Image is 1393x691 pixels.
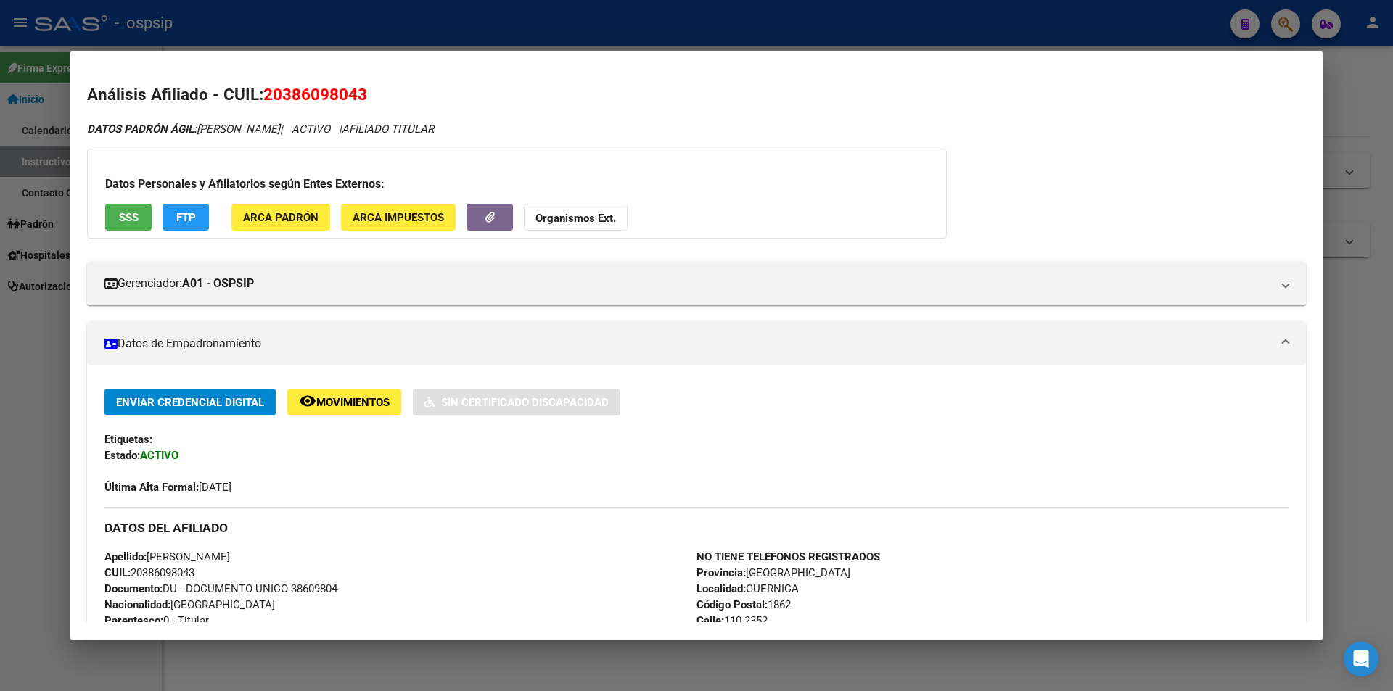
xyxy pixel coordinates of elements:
[104,389,276,415] button: Enviar Credencial Digital
[119,211,139,224] span: SSS
[104,566,131,579] strong: CUIL:
[104,582,163,595] strong: Documento:
[104,449,140,462] strong: Estado:
[105,175,929,193] h3: Datos Personales y Afiliatorios según Entes Externos:
[182,275,254,292] strong: A01 - OSPSIP
[87,262,1306,305] mat-expansion-panel-header: Gerenciador:A01 - OSPSIP
[104,614,209,627] span: 0 - Titular
[104,566,194,579] span: 20386098043
[104,481,231,494] span: [DATE]
[524,204,628,231] button: Organismos Ext.
[243,211,319,224] span: ARCA Padrón
[87,123,434,136] i: | ACTIVO |
[140,449,178,462] strong: ACTIVO
[104,550,147,563] strong: Apellido:
[105,204,152,231] button: SSS
[87,322,1306,365] mat-expansion-panel-header: Datos de Empadronamiento
[87,83,1306,107] h2: Análisis Afiliado - CUIL:
[87,123,280,136] span: [PERSON_NAME]
[1344,642,1378,676] div: Open Intercom Messenger
[104,481,199,494] strong: Última Alta Formal:
[441,396,609,409] span: Sin Certificado Discapacidad
[104,433,152,446] strong: Etiquetas:
[696,598,791,611] span: 1862
[696,566,850,579] span: [GEOGRAPHIC_DATA]
[176,211,196,224] span: FTP
[696,598,768,611] strong: Código Postal:
[231,204,330,231] button: ARCA Padrón
[287,389,401,415] button: Movimientos
[535,212,616,225] strong: Organismos Ext.
[104,550,230,563] span: [PERSON_NAME]
[696,550,880,563] strong: NO TIENE TELEFONOS REGISTRADOS
[104,335,1271,352] mat-panel-title: Datos de Empadronamiento
[87,123,197,136] strong: DATOS PADRÓN ÁGIL:
[104,598,275,611] span: [GEOGRAPHIC_DATA]
[104,520,1289,536] h3: DATOS DEL AFILIADO
[696,582,746,595] strong: Localidad:
[696,566,746,579] strong: Provincia:
[696,614,724,627] strong: Calle:
[299,392,316,410] mat-icon: remove_red_eye
[163,204,209,231] button: FTP
[104,582,337,595] span: DU - DOCUMENTO UNICO 38609804
[413,389,620,415] button: Sin Certificado Discapacidad
[696,614,768,627] span: 110 2352
[341,204,456,231] button: ARCA Impuestos
[263,85,367,104] span: 20386098043
[342,123,434,136] span: AFILIADO TITULAR
[104,275,1271,292] mat-panel-title: Gerenciador:
[353,211,444,224] span: ARCA Impuestos
[104,598,170,611] strong: Nacionalidad:
[316,396,390,409] span: Movimientos
[116,396,264,409] span: Enviar Credencial Digital
[104,614,163,627] strong: Parentesco:
[696,582,799,595] span: GUERNICA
